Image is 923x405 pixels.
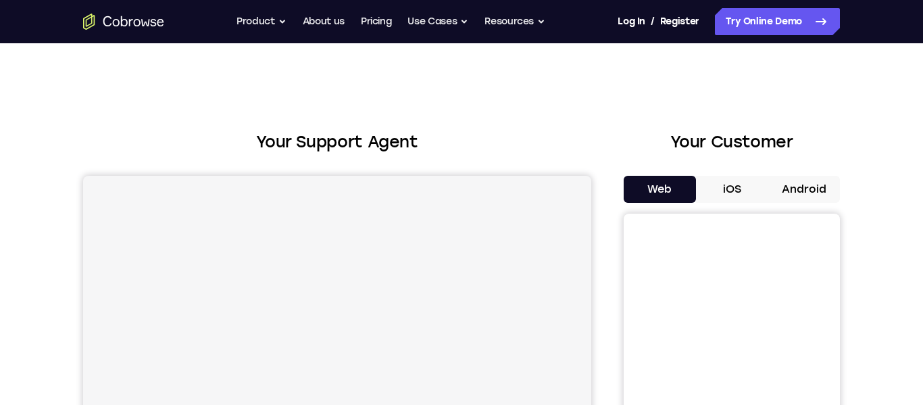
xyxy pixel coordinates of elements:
[624,130,840,154] h2: Your Customer
[83,130,591,154] h2: Your Support Agent
[768,176,840,203] button: Android
[484,8,545,35] button: Resources
[361,8,392,35] a: Pricing
[624,176,696,203] button: Web
[618,8,645,35] a: Log In
[715,8,840,35] a: Try Online Demo
[696,176,768,203] button: iOS
[407,8,468,35] button: Use Cases
[303,8,345,35] a: About us
[236,8,286,35] button: Product
[83,14,164,30] a: Go to the home page
[651,14,655,30] span: /
[660,8,699,35] a: Register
